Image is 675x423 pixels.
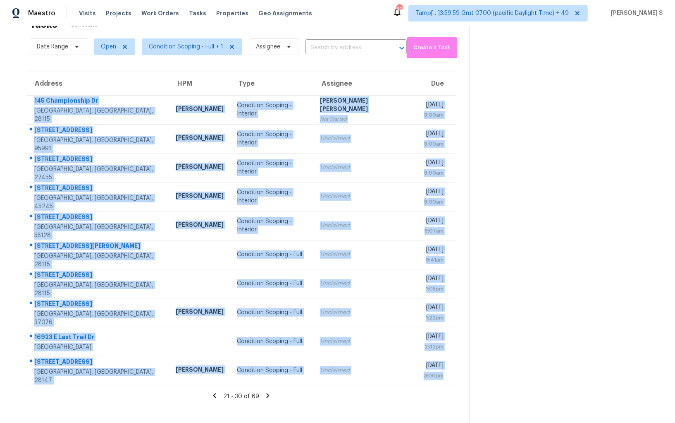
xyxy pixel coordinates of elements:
[169,72,230,95] th: HPM
[237,101,307,118] div: Condition Scoping - Interior
[176,105,224,115] div: [PERSON_NAME]
[237,217,307,234] div: Condition Scoping - Interior
[424,227,444,235] div: 9:07am
[34,358,162,368] div: [STREET_ADDRESS]
[34,300,162,310] div: [STREET_ADDRESS]
[415,9,569,17] span: Tamp[…]3:59:59 Gmt 0700 (pacific Daylight Time) + 49
[320,250,410,259] div: Unclaimed
[424,245,444,256] div: [DATE]
[34,310,162,327] div: [GEOGRAPHIC_DATA], [GEOGRAPHIC_DATA], 37076
[320,221,410,230] div: Unclaimed
[396,5,402,13] div: 398
[320,337,410,346] div: Unclaimed
[237,188,307,205] div: Condition Scoping - Interior
[34,107,162,123] div: [GEOGRAPHIC_DATA], [GEOGRAPHIC_DATA], 28115
[28,9,55,17] span: Maestro
[424,332,444,343] div: [DATE]
[189,10,206,16] span: Tasks
[141,9,179,17] span: Work Orders
[34,223,162,240] div: [GEOGRAPHIC_DATA], [GEOGRAPHIC_DATA], 55128
[424,159,444,169] div: [DATE]
[223,394,259,399] span: 21 - 30 of 69
[258,9,312,17] span: Geo Assignments
[34,96,162,107] div: 145 Championship Dr
[424,187,444,198] div: [DATE]
[176,163,224,173] div: [PERSON_NAME]
[106,9,131,17] span: Projects
[237,250,307,259] div: Condition Scoping - Full
[237,159,307,176] div: Condition Scoping - Interior
[320,366,410,375] div: Unclaimed
[424,198,444,206] div: 9:00am
[237,337,307,346] div: Condition Scoping - Full
[34,184,162,194] div: [STREET_ADDRESS]
[149,43,223,51] span: Condition Scoping - Full + 1
[305,41,384,54] input: Search by address
[34,368,162,385] div: [GEOGRAPHIC_DATA], [GEOGRAPHIC_DATA], 28147
[176,134,224,144] div: [PERSON_NAME]
[424,111,444,119] div: 9:00am
[101,43,116,51] span: Open
[424,130,444,140] div: [DATE]
[424,169,444,177] div: 9:00am
[320,163,410,172] div: Unclaimed
[424,303,444,314] div: [DATE]
[256,43,280,51] span: Assignee
[34,155,162,165] div: [STREET_ADDRESS]
[424,274,444,285] div: [DATE]
[176,365,224,376] div: [PERSON_NAME]
[320,192,410,201] div: Unclaimed
[37,43,68,51] span: Date Range
[320,115,410,123] div: Not Started
[34,194,162,211] div: [GEOGRAPHIC_DATA], [GEOGRAPHIC_DATA], 45245
[424,372,444,380] div: 3:00pm
[79,9,96,17] span: Visits
[34,126,162,136] div: [STREET_ADDRESS]
[34,136,162,153] div: [GEOGRAPHIC_DATA], [GEOGRAPHIC_DATA], 95991
[417,72,456,95] th: Due
[237,279,307,288] div: Condition Scoping - Full
[608,9,663,17] span: [PERSON_NAME] S
[424,314,444,322] div: 1:22pm
[313,72,417,95] th: Assignee
[34,333,162,343] div: 16923 E Last Trail Dr
[30,20,57,29] h2: Tasks
[424,140,444,148] div: 9:00am
[34,271,162,281] div: [STREET_ADDRESS]
[237,366,307,375] div: Condition Scoping - Full
[34,213,162,223] div: [STREET_ADDRESS]
[424,285,444,293] div: 1:05pm
[216,9,248,17] span: Properties
[396,42,408,54] button: Open
[320,308,410,317] div: Unclaimed
[34,343,162,351] div: [GEOGRAPHIC_DATA]
[320,96,410,115] div: [PERSON_NAME] [PERSON_NAME]
[424,216,444,227] div: [DATE]
[34,252,162,269] div: [GEOGRAPHIC_DATA], [GEOGRAPHIC_DATA], 28115
[237,130,307,147] div: Condition Scoping - Interior
[320,279,410,288] div: Unclaimed
[176,192,224,202] div: [PERSON_NAME]
[237,308,307,317] div: Condition Scoping - Full
[424,361,444,372] div: [DATE]
[34,281,162,298] div: [GEOGRAPHIC_DATA], [GEOGRAPHIC_DATA], 28115
[320,135,410,143] div: Unclaimed
[176,221,224,231] div: [PERSON_NAME]
[411,43,453,53] span: Create a Task
[424,343,444,351] div: 2:32pm
[424,256,444,264] div: 9:41am
[176,308,224,318] div: [PERSON_NAME]
[26,72,169,95] th: Address
[230,72,313,95] th: Type
[34,242,162,252] div: [STREET_ADDRESS][PERSON_NAME]
[424,101,444,111] div: [DATE]
[407,37,457,58] button: Create a Task
[34,165,162,182] div: [GEOGRAPHIC_DATA], [GEOGRAPHIC_DATA], 27455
